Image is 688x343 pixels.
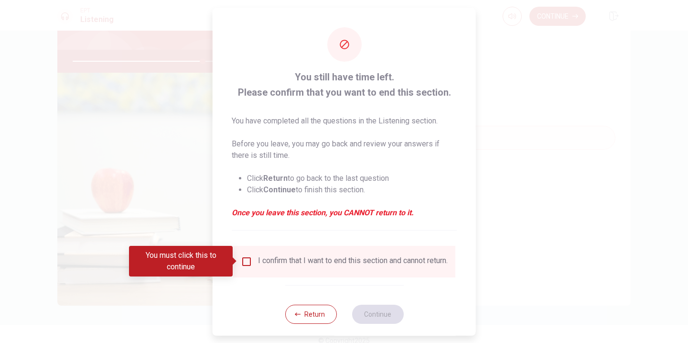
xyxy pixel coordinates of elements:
button: Return [285,304,336,323]
li: Click to finish this section. [247,184,457,195]
em: Once you leave this section, you CANNOT return to it. [232,207,457,218]
strong: Return [263,173,288,182]
li: Click to go back to the last question [247,172,457,184]
strong: Continue [263,185,296,194]
button: Continue [352,304,403,323]
p: You have completed all the questions in the Listening section. [232,115,457,126]
span: You still have time left. Please confirm that you want to end this section. [232,69,457,100]
span: You must click this to continue [241,255,252,267]
p: Before you leave, you may go back and review your answers if there is still time. [232,138,457,161]
div: I confirm that I want to end this section and cannot return. [258,255,448,267]
div: You must click this to continue [129,246,233,277]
